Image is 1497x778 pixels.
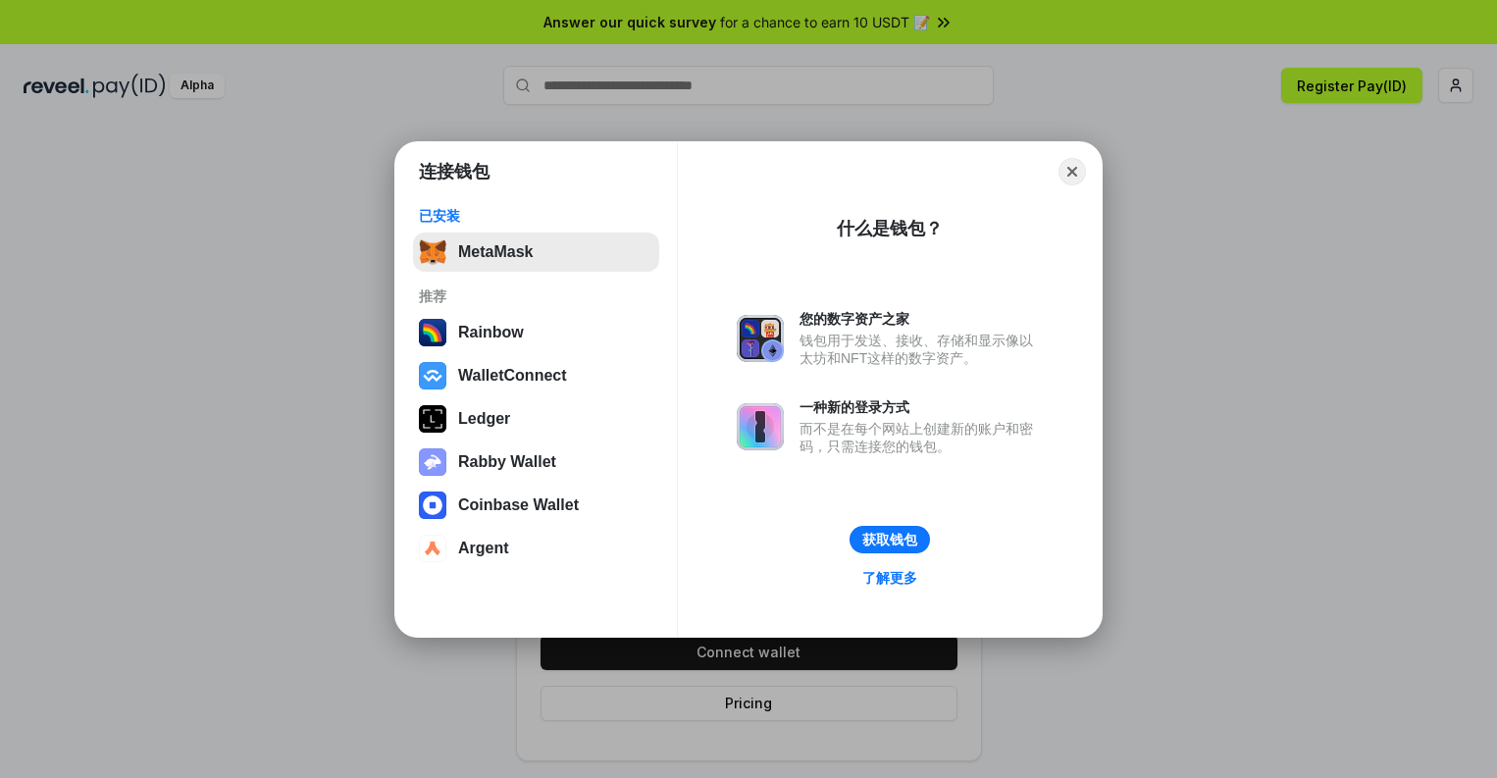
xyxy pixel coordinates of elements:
img: svg+xml,%3Csvg%20xmlns%3D%22http%3A%2F%2Fwww.w3.org%2F2000%2Fsvg%22%20fill%3D%22none%22%20viewBox... [419,448,446,476]
div: WalletConnect [458,367,567,385]
button: 获取钱包 [850,526,930,553]
div: 钱包用于发送、接收、存储和显示像以太坊和NFT这样的数字资产。 [800,332,1043,367]
h1: 连接钱包 [419,160,490,183]
img: svg+xml,%3Csvg%20width%3D%2228%22%20height%3D%2228%22%20viewBox%3D%220%200%2028%2028%22%20fill%3D... [419,535,446,562]
div: 了解更多 [862,569,917,587]
img: svg+xml,%3Csvg%20xmlns%3D%22http%3A%2F%2Fwww.w3.org%2F2000%2Fsvg%22%20fill%3D%22none%22%20viewBox... [737,403,784,450]
button: MetaMask [413,233,659,272]
div: 而不是在每个网站上创建新的账户和密码，只需连接您的钱包。 [800,420,1043,455]
img: svg+xml,%3Csvg%20xmlns%3D%22http%3A%2F%2Fwww.w3.org%2F2000%2Fsvg%22%20fill%3D%22none%22%20viewBox... [737,315,784,362]
button: Close [1058,158,1086,185]
img: svg+xml,%3Csvg%20xmlns%3D%22http%3A%2F%2Fwww.w3.org%2F2000%2Fsvg%22%20width%3D%2228%22%20height%3... [419,405,446,433]
div: Rabby Wallet [458,453,556,471]
div: 一种新的登录方式 [800,398,1043,416]
a: 了解更多 [851,565,929,591]
button: Rabby Wallet [413,442,659,482]
button: WalletConnect [413,356,659,395]
div: 已安装 [419,207,653,225]
img: svg+xml,%3Csvg%20width%3D%2228%22%20height%3D%2228%22%20viewBox%3D%220%200%2028%2028%22%20fill%3D... [419,362,446,389]
div: 您的数字资产之家 [800,310,1043,328]
button: Coinbase Wallet [413,486,659,525]
div: Rainbow [458,324,524,341]
button: Argent [413,529,659,568]
img: svg+xml,%3Csvg%20width%3D%2228%22%20height%3D%2228%22%20viewBox%3D%220%200%2028%2028%22%20fill%3D... [419,492,446,519]
button: Ledger [413,399,659,439]
img: svg+xml,%3Csvg%20width%3D%22120%22%20height%3D%22120%22%20viewBox%3D%220%200%20120%20120%22%20fil... [419,319,446,346]
div: 推荐 [419,287,653,305]
div: MetaMask [458,243,533,261]
div: 获取钱包 [862,531,917,548]
button: Rainbow [413,313,659,352]
img: svg+xml,%3Csvg%20fill%3D%22none%22%20height%3D%2233%22%20viewBox%3D%220%200%2035%2033%22%20width%... [419,238,446,266]
div: Coinbase Wallet [458,496,579,514]
div: Ledger [458,410,510,428]
div: Argent [458,540,509,557]
div: 什么是钱包？ [837,217,943,240]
